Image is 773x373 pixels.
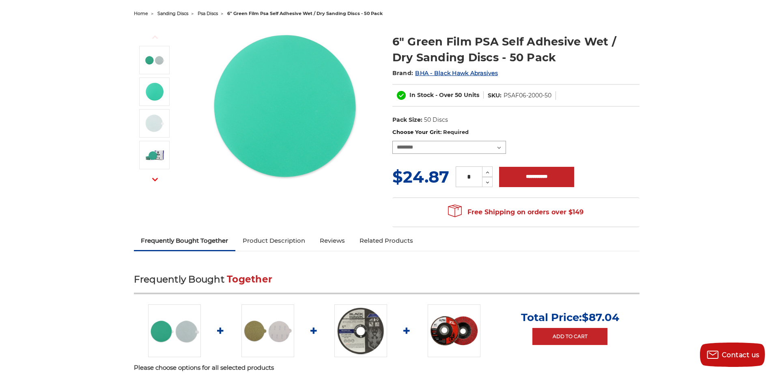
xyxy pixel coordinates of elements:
[134,232,236,250] a: Frequently Bought Together
[145,28,165,46] button: Previous
[145,171,165,188] button: Next
[392,128,640,136] label: Choose Your Grit:
[455,91,462,99] span: 50
[227,11,383,16] span: 6" green film psa self adhesive wet / dry sanding discs - 50 pack
[424,116,448,124] dd: 50 Discs
[409,91,434,99] span: In Stock
[148,304,201,357] img: 6-inch 600-grit green film PSA disc with green polyester film backing for metal grinding and bare...
[235,232,312,250] a: Product Description
[521,311,619,324] p: Total Price:
[435,91,453,99] span: - Over
[144,145,165,165] img: Close-up of BHA PSA discs box detailing 120-grit green film discs with budget friendly 50 bulk pack
[227,274,272,285] span: Together
[134,11,148,16] a: home
[134,274,224,285] span: Frequently Bought
[448,204,584,220] span: Free Shipping on orders over $149
[504,91,551,100] dd: PSAF06-2000-50
[144,50,165,70] img: 6-inch 600-grit green film PSA disc with green polyester film backing for metal grinding and bare...
[198,11,218,16] a: psa discs
[722,351,760,359] span: Contact us
[582,311,619,324] span: $87.04
[392,116,422,124] dt: Pack Size:
[488,91,502,100] dt: SKU:
[443,129,469,135] small: Required
[144,113,165,134] img: 6-inch 1000-grit green film PSA stickyback disc for professional-grade sanding on automotive putty
[203,25,366,188] img: 6-inch 600-grit green film PSA disc with green polyester film backing for metal grinding and bare...
[352,232,420,250] a: Related Products
[312,232,352,250] a: Reviews
[134,363,640,373] p: Please choose options for all selected products
[415,69,498,77] a: BHA - Black Hawk Abrasives
[144,82,165,102] img: 2000 grit sandpaper disc, 6 inches, with fast cutting aluminum oxide on waterproof green polyeste...
[392,69,413,77] span: Brand:
[392,34,640,65] h1: 6" Green Film PSA Self Adhesive Wet / Dry Sanding Discs - 50 Pack
[700,343,765,367] button: Contact us
[464,91,479,99] span: Units
[392,167,449,187] span: $24.87
[532,328,607,345] a: Add to Cart
[157,11,188,16] a: sanding discs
